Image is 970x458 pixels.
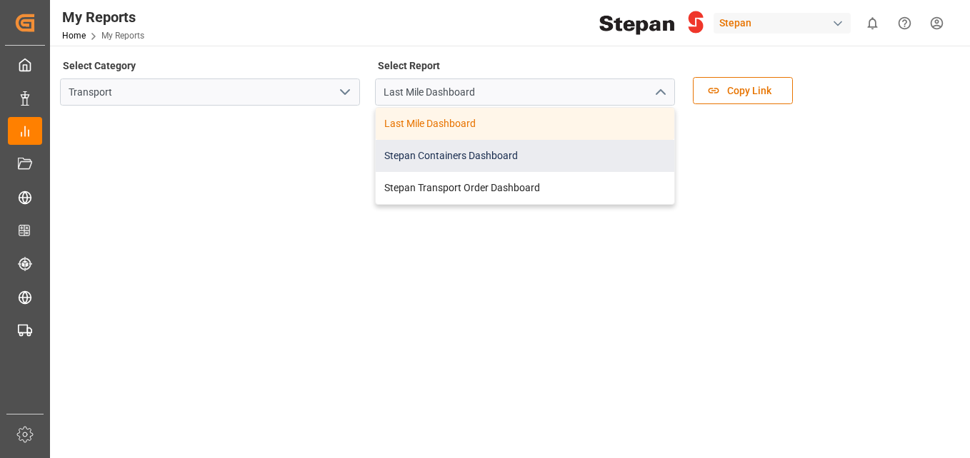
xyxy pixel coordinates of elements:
a: Home [62,31,86,41]
button: Copy Link [693,77,793,104]
img: Stepan_Company_logo.svg.png_1713531530.png [599,11,704,36]
button: Help Center [889,7,921,39]
span: Copy Link [720,83,779,98]
div: Stepan [714,13,851,34]
label: Select Category [60,56,138,76]
button: close menu [649,81,670,103]
label: Select Report [375,56,442,76]
input: Type to search/select [375,78,675,106]
div: Stepan Transport Order Dashboard [376,172,674,204]
button: Stepan [714,9,856,36]
button: open menu [334,81,355,103]
div: Last Mile Dashboard [376,108,674,140]
input: Type to search/select [60,78,360,106]
button: show 0 new notifications [856,7,889,39]
div: My Reports [62,6,144,28]
div: Stepan Containers Dashboard [376,140,674,172]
